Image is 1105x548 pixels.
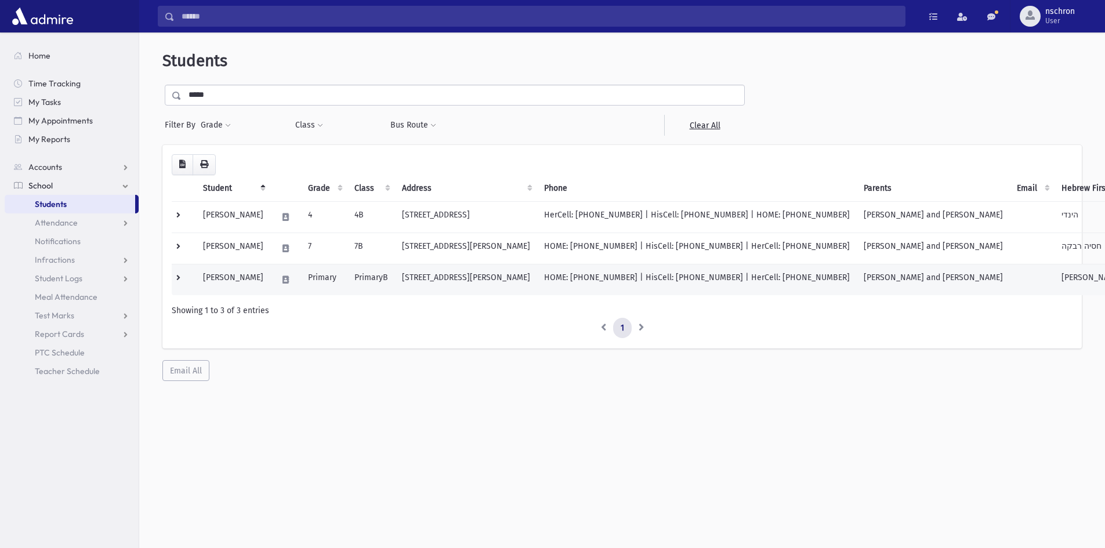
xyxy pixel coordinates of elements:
th: Parents [857,175,1010,202]
td: [PERSON_NAME] [196,201,270,233]
span: nschron [1045,7,1075,16]
a: My Tasks [5,93,139,111]
span: Report Cards [35,329,84,339]
span: Meal Attendance [35,292,97,302]
button: Class [295,115,324,136]
span: Students [35,199,67,209]
span: Test Marks [35,310,74,321]
td: HOME: [PHONE_NUMBER] | HisCell: [PHONE_NUMBER] | HerCell: [PHONE_NUMBER] [537,233,857,264]
a: 1 [613,318,632,339]
td: [STREET_ADDRESS][PERSON_NAME] [395,264,537,295]
a: Infractions [5,251,139,269]
a: PTC Schedule [5,343,139,362]
span: My Tasks [28,97,61,107]
div: Showing 1 to 3 of 3 entries [172,304,1073,317]
a: Attendance [5,213,139,232]
span: Teacher Schedule [35,366,100,376]
button: Grade [200,115,231,136]
td: [STREET_ADDRESS] [395,201,537,233]
a: My Appointments [5,111,139,130]
td: [PERSON_NAME] and [PERSON_NAME] [857,264,1010,295]
td: HerCell: [PHONE_NUMBER] | HisCell: [PHONE_NUMBER] | HOME: [PHONE_NUMBER] [537,201,857,233]
a: My Reports [5,130,139,148]
a: School [5,176,139,195]
button: Bus Route [390,115,437,136]
img: AdmirePro [9,5,76,28]
td: [PERSON_NAME] and [PERSON_NAME] [857,201,1010,233]
td: 7B [347,233,395,264]
td: HOME: [PHONE_NUMBER] | HisCell: [PHONE_NUMBER] | HerCell: [PHONE_NUMBER] [537,264,857,295]
th: Phone [537,175,857,202]
input: Search [175,6,905,27]
span: My Appointments [28,115,93,126]
button: CSV [172,154,193,175]
td: [PERSON_NAME] [196,264,270,295]
td: 4 [301,201,347,233]
span: School [28,180,53,191]
td: [PERSON_NAME] [196,233,270,264]
span: Filter By [165,119,200,131]
span: PTC Schedule [35,347,85,358]
a: Meal Attendance [5,288,139,306]
a: Student Logs [5,269,139,288]
a: Report Cards [5,325,139,343]
td: [STREET_ADDRESS][PERSON_NAME] [395,233,537,264]
span: User [1045,16,1075,26]
a: Test Marks [5,306,139,325]
a: Students [5,195,135,213]
th: Class: activate to sort column ascending [347,175,395,202]
td: 7 [301,233,347,264]
th: Email: activate to sort column ascending [1010,175,1055,202]
td: PrimaryB [347,264,395,295]
button: Email All [162,360,209,381]
a: Time Tracking [5,74,139,93]
span: My Reports [28,134,70,144]
span: Attendance [35,217,78,228]
th: Grade: activate to sort column ascending [301,175,347,202]
td: Primary [301,264,347,295]
span: Home [28,50,50,61]
th: Student: activate to sort column descending [196,175,270,202]
td: 4B [347,201,395,233]
a: Notifications [5,232,139,251]
a: Teacher Schedule [5,362,139,380]
button: Print [193,154,216,175]
a: Clear All [664,115,745,136]
th: Address: activate to sort column ascending [395,175,537,202]
span: Students [162,51,227,70]
a: Home [5,46,139,65]
span: Time Tracking [28,78,81,89]
span: Infractions [35,255,75,265]
td: [PERSON_NAME] and [PERSON_NAME] [857,233,1010,264]
a: Accounts [5,158,139,176]
span: Notifications [35,236,81,246]
span: Student Logs [35,273,82,284]
span: Accounts [28,162,62,172]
